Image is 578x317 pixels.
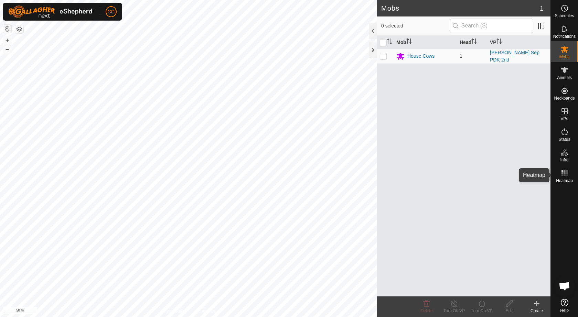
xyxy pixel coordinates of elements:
button: Map Layers [15,25,23,33]
span: CG [108,8,115,15]
span: Delete [421,308,433,313]
span: Help [560,308,569,313]
a: Privacy Policy [161,308,187,314]
span: 1 [540,3,544,13]
span: Animals [557,76,572,80]
span: 0 selected [381,22,450,30]
th: VP [487,36,550,49]
div: Turn On VP [468,308,495,314]
div: Turn Off VP [440,308,468,314]
div: Create [523,308,550,314]
span: 1 [460,53,462,59]
button: + [3,36,11,44]
span: Neckbands [554,96,575,100]
p-sorticon: Activate to sort [496,39,502,45]
p-sorticon: Activate to sort [471,39,477,45]
span: Infra [560,158,568,162]
a: [PERSON_NAME] Sep PDK 2nd [490,50,539,63]
span: VPs [560,117,568,121]
span: Heatmap [556,179,573,183]
a: Help [551,296,578,315]
h2: Mobs [381,4,540,12]
span: Mobs [559,55,569,59]
p-sorticon: Activate to sort [406,39,412,45]
span: Notifications [553,34,576,38]
div: House Cows [407,53,435,60]
div: Edit [495,308,523,314]
img: Gallagher Logo [8,5,94,18]
div: Open chat [554,276,575,296]
th: Head [457,36,487,49]
span: Schedules [555,14,574,18]
p-sorticon: Activate to sort [387,39,392,45]
a: Contact Us [195,308,216,314]
button: Reset Map [3,25,11,33]
th: Mob [394,36,457,49]
button: – [3,45,11,53]
input: Search (S) [450,19,533,33]
span: Status [558,137,570,141]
